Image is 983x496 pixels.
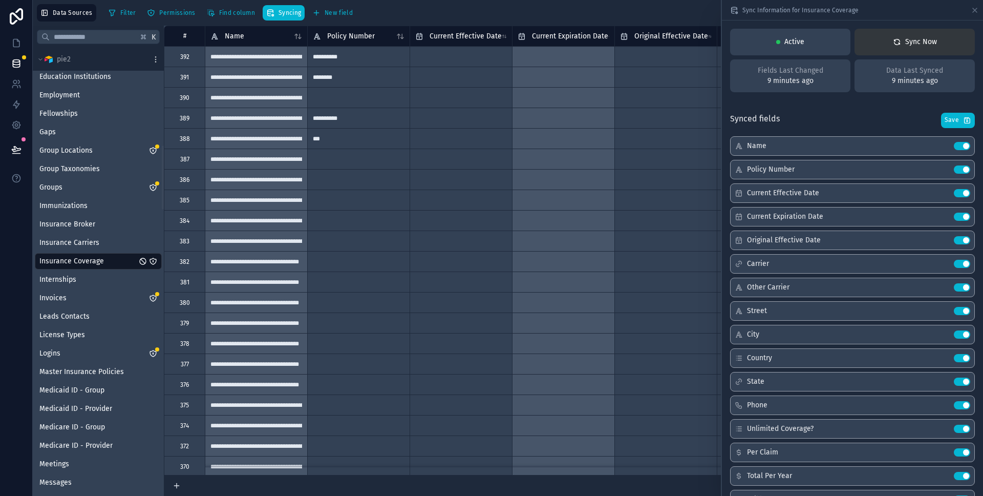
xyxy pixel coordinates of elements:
button: Save [941,113,975,128]
div: Master Insurance Policies [35,364,162,380]
a: Fellowships [39,109,137,119]
button: Syncing [263,5,305,20]
div: 378 [180,340,189,348]
div: 374 [180,422,189,430]
a: Insurance Carriers [39,238,137,248]
span: Other Carrier [747,282,789,293]
span: Name [225,31,244,42]
span: Current Expiration Date [532,31,608,42]
span: Master Insurance Policies [39,367,124,377]
span: Sync Information for Insurance Coverage [742,6,859,14]
div: 381 [180,278,189,286]
span: Per Claim [747,447,778,458]
span: Meetings [39,459,69,469]
p: Active [784,37,804,47]
a: Master Insurance Policies [39,367,137,377]
span: Group Locations [39,146,93,156]
span: Name [747,141,766,151]
span: Data Sources [53,9,93,17]
div: Sync Now [893,37,937,47]
button: New field [309,5,356,20]
a: Immunizations [39,201,137,211]
a: Messages [39,478,137,488]
div: Insurance Coverage [35,253,162,270]
span: License Types [39,330,85,340]
span: Data Last Synced [886,66,943,76]
p: 9 minutes ago [892,76,938,86]
div: 386 [180,176,189,184]
span: Leads Contacts [39,312,90,322]
span: Find column [219,9,255,17]
div: 376 [180,381,189,389]
a: Groups [39,182,137,193]
button: Sync Now [854,29,975,55]
a: Medicaid ID - Provider [39,404,137,414]
div: Invoices [35,290,162,306]
div: # [172,32,197,40]
span: Phone [747,400,767,410]
a: Education Institutions [39,72,137,82]
span: Insurance Carriers [39,238,99,248]
span: Carrier [747,259,769,269]
span: Education Institutions [39,72,111,82]
a: Meetings [39,459,137,469]
div: Gaps [35,124,162,140]
button: Find column [203,5,259,20]
a: Insurance Broker [39,219,137,230]
div: 392 [180,53,189,61]
span: Immunizations [39,201,88,211]
div: 391 [180,73,189,81]
div: Insurance Broker [35,216,162,233]
a: Leads Contacts [39,312,137,322]
span: Unlimited Coverage? [747,424,814,434]
div: Medicare ID - Provider [35,438,162,454]
div: 377 [181,360,189,368]
div: 382 [180,258,189,266]
div: Group Taxonomies [35,161,162,177]
span: Filter [120,9,136,17]
div: Meetings [35,456,162,472]
span: Logins [39,348,60,359]
div: Logins [35,345,162,362]
a: Logins [39,348,137,359]
span: Country [747,353,772,363]
span: City [747,329,759,340]
a: Internships [39,275,137,285]
div: Groups [35,179,162,196]
span: Original Effective Date [747,235,821,245]
span: Employment [39,90,80,100]
span: Group Taxonomies [39,164,100,174]
a: Gaps [39,127,137,137]
a: Group Taxonomies [39,164,137,174]
div: Medicare ID - Group [35,419,162,436]
div: Fellowships [35,106,162,122]
span: Syncing [279,9,301,17]
span: Permissions [159,9,195,17]
div: 389 [180,114,189,122]
span: Internships [39,275,76,285]
span: Total Per Year [747,471,792,481]
a: Medicare ID - Provider [39,441,137,451]
div: Messages [35,474,162,491]
span: Groups [39,182,62,193]
span: Invoices [39,293,67,303]
a: Invoices [39,293,137,303]
div: 372 [180,442,189,450]
span: pie2 [57,54,71,65]
div: License Types [35,327,162,343]
div: 390 [180,94,189,102]
div: 379 [180,319,189,327]
div: 387 [180,155,189,163]
div: 375 [180,401,189,409]
span: Synced fields [730,113,780,128]
button: Permissions [143,5,199,20]
span: Fields Last Changed [758,66,823,76]
div: 384 [180,217,189,225]
button: Airtable Logopie2 [35,52,147,67]
div: Insurance Carriers [35,235,162,251]
span: Save [945,116,959,125]
a: Group Locations [39,146,137,156]
div: Internships [35,272,162,288]
a: License Types [39,330,137,340]
a: Permissions [143,5,203,20]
